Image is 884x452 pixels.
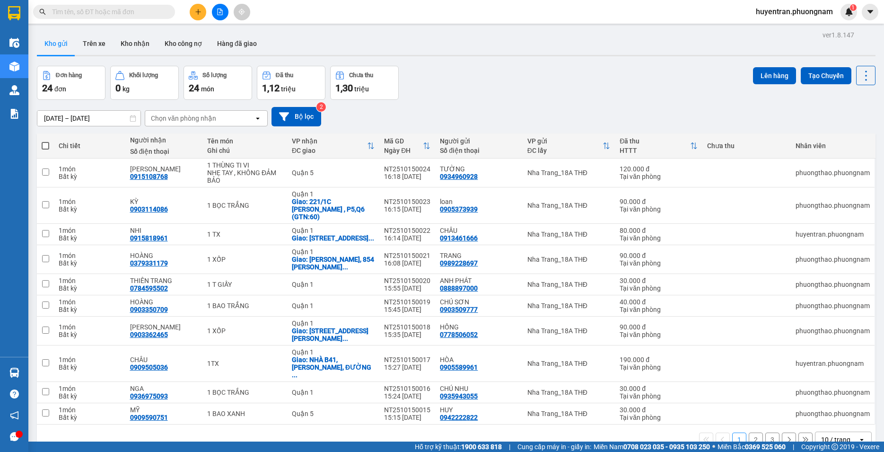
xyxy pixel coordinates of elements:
[796,360,870,367] div: huyentran.phuongnam
[440,173,478,180] div: 0934960928
[620,252,697,259] div: 90.000 đ
[527,302,610,310] div: Nha Trang_18A THĐ
[9,109,19,119] img: solution-icon
[59,356,121,363] div: 1 món
[620,414,697,421] div: Tại văn phòng
[384,414,430,421] div: 15:15 [DATE]
[620,165,697,173] div: 120.000 đ
[39,9,46,15] span: search
[207,230,282,238] div: 1 TX
[620,137,690,145] div: Đã thu
[342,335,348,342] span: ...
[707,142,786,150] div: Chưa thu
[862,4,878,20] button: caret-down
[384,252,430,259] div: NT2510150021
[207,169,282,184] div: NHẸ TAY , KHÔNG ĐẢM BẢO
[207,256,282,263] div: 1 XỐP
[276,72,293,79] div: Đã thu
[42,82,53,94] span: 24
[292,327,375,342] div: Giao: 137/72 ,LÊ VĂN SỸ,PHƯỜNG 13, QUẬN PHÚ NHUẬN GTN 50
[316,102,326,112] sup: 2
[10,411,19,420] span: notification
[620,356,697,363] div: 190.000 đ
[75,32,113,55] button: Trên xe
[801,67,851,84] button: Tạo Chuyến
[129,72,158,79] div: Khối lượng
[620,227,697,234] div: 80.000 đ
[796,410,870,417] div: phuongthao.phuongnam
[384,385,430,392] div: NT2510150016
[201,85,214,93] span: món
[384,227,430,234] div: NT2510150022
[130,252,198,259] div: HOÀNG
[130,363,168,371] div: 0909505036
[9,85,19,95] img: warehouse-icon
[59,234,121,242] div: Bất kỳ
[527,410,610,417] div: Nha Trang_18A THĐ
[796,389,870,396] div: phuongthao.phuongnam
[440,147,517,154] div: Số điện thoại
[440,406,517,414] div: HUY
[207,327,282,335] div: 1 XỐP
[292,169,375,177] div: Quận 5
[594,442,710,452] span: Miền Nam
[59,298,121,306] div: 1 món
[292,190,375,198] div: Quận 1
[207,389,282,396] div: 1 BỌC TRẮNG
[718,442,786,452] span: Miền Bắc
[620,306,697,313] div: Tại văn phòng
[130,148,198,155] div: Số điện thoại
[202,72,227,79] div: Số lượng
[527,389,610,396] div: Nha Trang_18A THĐ
[207,281,282,288] div: 1 T GIẤY
[620,259,697,267] div: Tại văn phòng
[130,234,168,242] div: 0915818961
[440,284,478,292] div: 0888897000
[384,259,430,267] div: 16:08 [DATE]
[620,147,690,154] div: HTTT
[8,6,20,20] img: logo-vxr
[130,385,198,392] div: NGA
[527,230,610,238] div: Nha Trang_18A THĐ
[440,259,478,267] div: 0989228697
[271,107,321,126] button: Bộ lọc
[330,66,399,100] button: Chưa thu1,30 triệu
[257,66,325,100] button: Đã thu1,12 triệu
[384,284,430,292] div: 15:55 [DATE]
[384,323,430,331] div: NT2510150018
[517,442,591,452] span: Cung cấp máy in - giấy in:
[130,356,198,363] div: CHÂU
[190,4,206,20] button: plus
[440,298,517,306] div: CHÚ SƠN
[749,433,763,447] button: 2
[59,331,121,338] div: Bất kỳ
[866,8,875,16] span: caret-down
[59,306,121,313] div: Bất kỳ
[620,277,697,284] div: 30.000 đ
[523,133,615,159] th: Toggle SortBy
[796,327,870,335] div: phuongthao.phuongnam
[59,142,121,150] div: Chi tiết
[440,323,517,331] div: HỒNG
[527,169,610,177] div: Nha Trang_18A THĐ
[384,234,430,242] div: 16:14 [DATE]
[130,198,198,205] div: KỲ
[620,385,697,392] div: 30.000 đ
[384,392,430,400] div: 15:24 [DATE]
[292,302,375,310] div: Quận 1
[287,133,379,159] th: Toggle SortBy
[130,331,168,338] div: 0903362465
[195,9,201,15] span: plus
[796,256,870,263] div: phuongthao.phuongnam
[527,137,603,145] div: VP gửi
[130,173,168,180] div: 0915108768
[440,392,478,400] div: 0935943055
[527,256,610,263] div: Nha Trang_18A THĐ
[620,406,697,414] div: 30.000 đ
[440,306,478,313] div: 0903509777
[130,227,198,234] div: NHI
[615,133,702,159] th: Toggle SortBy
[37,66,105,100] button: Đơn hàng24đơn
[37,111,140,126] input: Select a date range.
[461,443,502,451] strong: 1900 633 818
